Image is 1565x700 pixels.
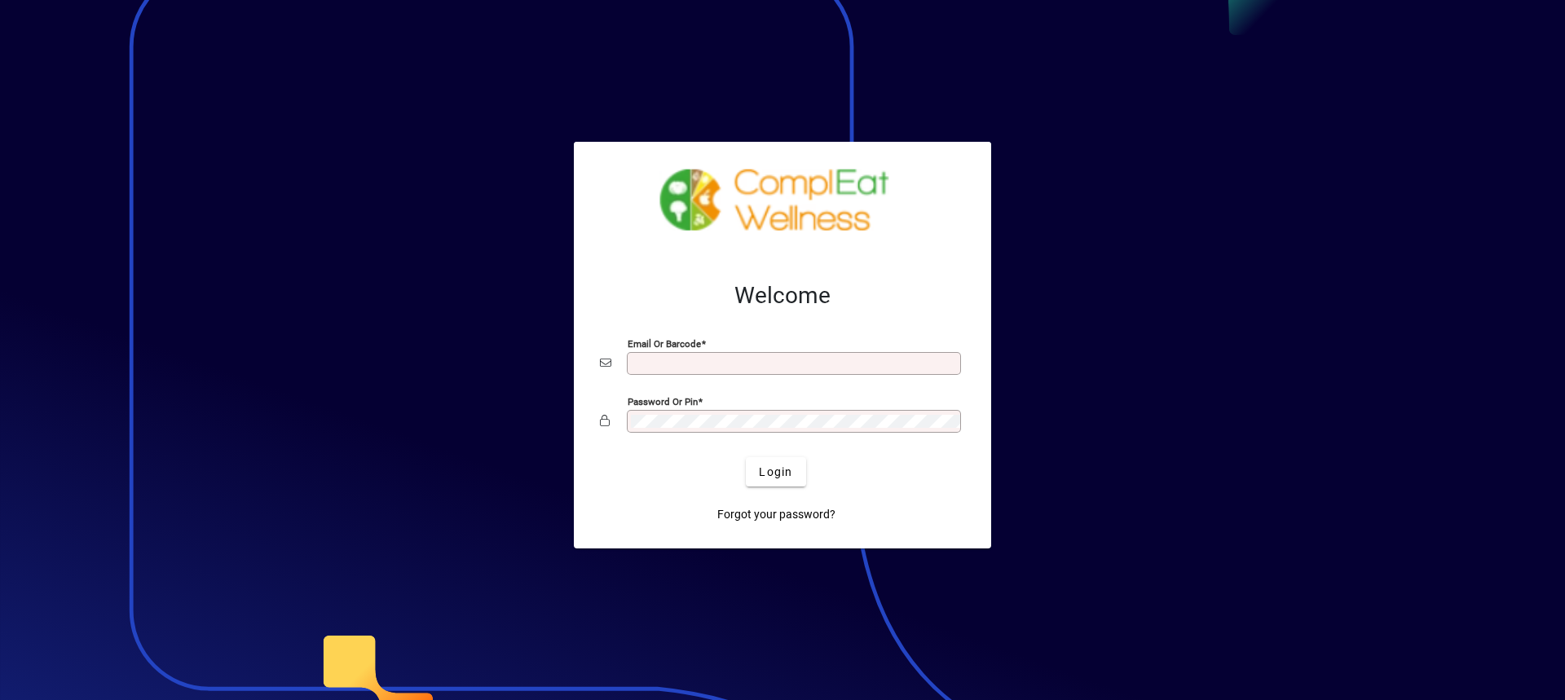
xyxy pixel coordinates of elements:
button: Login [746,457,805,486]
mat-label: Email or Barcode [628,338,701,350]
span: Forgot your password? [717,506,835,523]
h2: Welcome [600,282,965,310]
span: Login [759,464,792,481]
mat-label: Password or Pin [628,396,698,407]
a: Forgot your password? [711,500,842,529]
